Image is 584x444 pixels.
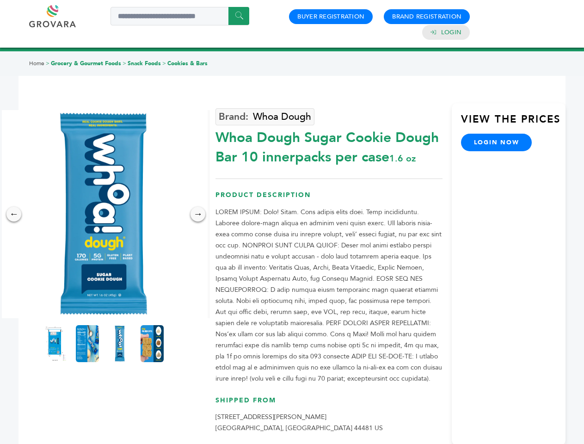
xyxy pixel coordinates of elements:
[215,396,443,412] h3: Shipped From
[215,123,443,167] div: Whoa Dough Sugar Cookie Dough Bar 10 innerpacks per case
[215,108,314,125] a: Whoa Dough
[162,60,166,67] span: >
[167,60,208,67] a: Cookies & Bars
[111,7,249,25] input: Search a product or brand...
[51,60,121,67] a: Grocery & Gourmet Foods
[389,152,416,165] span: 1.6 oz
[461,134,532,151] a: login now
[297,12,364,21] a: Buyer Registration
[108,325,131,362] img: Whoa Dough Sugar Cookie Dough Bar 10 innerpacks per case 1.6 oz
[46,60,49,67] span: >
[123,60,126,67] span: >
[215,191,443,207] h3: Product Description
[215,412,443,434] p: [STREET_ADDRESS][PERSON_NAME] [GEOGRAPHIC_DATA], [GEOGRAPHIC_DATA] 44481 US
[29,60,44,67] a: Home
[441,28,461,37] a: Login
[461,112,566,134] h3: View the Prices
[6,207,21,222] div: ←
[76,325,99,362] img: Whoa Dough Sugar Cookie Dough Bar 10 innerpacks per case 1.6 oz Nutrition Info
[128,60,161,67] a: Snack Foods
[191,207,205,222] div: →
[43,325,67,362] img: Whoa Dough Sugar Cookie Dough Bar 10 innerpacks per case 1.6 oz Product Label
[392,12,461,21] a: Brand Registration
[141,325,164,362] img: Whoa Dough Sugar Cookie Dough Bar 10 innerpacks per case 1.6 oz
[215,207,443,384] p: LOREM IPSUM: Dolo! Sitam. Cons adipis elits doei. Temp incididuntu. Laboree dolore-magn aliqua en...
